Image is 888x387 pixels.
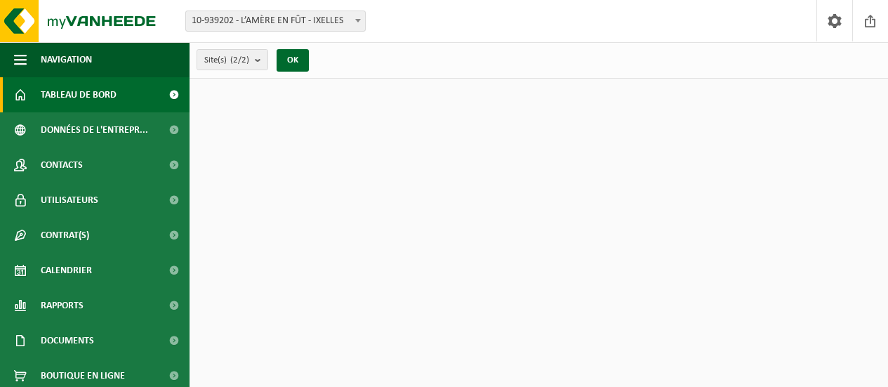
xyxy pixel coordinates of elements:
[186,11,365,31] span: 10-939202 - L’AMÈRE EN FÛT - IXELLES
[41,147,83,183] span: Contacts
[41,77,117,112] span: Tableau de bord
[230,55,249,65] count: (2/2)
[41,218,89,253] span: Contrat(s)
[41,183,98,218] span: Utilisateurs
[41,288,84,323] span: Rapports
[41,253,92,288] span: Calendrier
[41,323,94,358] span: Documents
[204,50,249,71] span: Site(s)
[185,11,366,32] span: 10-939202 - L’AMÈRE EN FÛT - IXELLES
[277,49,309,72] button: OK
[41,112,148,147] span: Données de l'entrepr...
[197,49,268,70] button: Site(s)(2/2)
[41,42,92,77] span: Navigation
